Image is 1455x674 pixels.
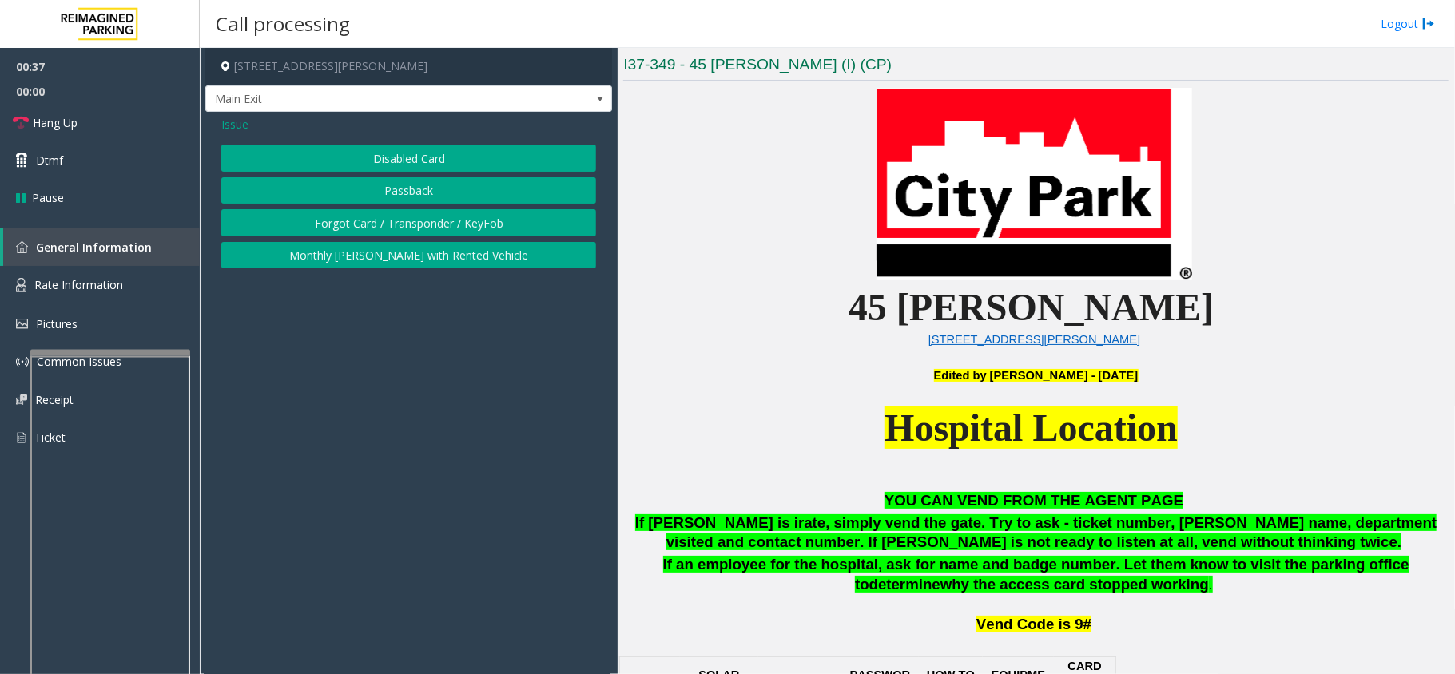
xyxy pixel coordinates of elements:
img: 'icon' [16,355,29,368]
button: Forgot Card / Transponder / KeyFob [221,209,596,236]
a: [STREET_ADDRESS][PERSON_NAME] [928,333,1141,346]
h3: Call processing [208,4,358,43]
button: Monthly [PERSON_NAME] with Rented Vehicle [221,242,596,269]
span: YOU CAN VEND FROM THE AGENT PAGE [885,492,1183,509]
b: Edited by [PERSON_NAME] - [DATE] [934,369,1139,382]
span: Pause [32,189,64,206]
h4: [STREET_ADDRESS][PERSON_NAME] [205,48,612,85]
span: General Information [36,240,152,255]
img: 'icon' [16,278,26,292]
span: why the access card stopped working [940,576,1209,593]
span: If an employee for the hospital, ask for name and badge number. Let them know to visit the parkin... [663,556,1409,593]
img: 'icon' [16,241,28,253]
span: If [PERSON_NAME] is irate, simply vend the gate. Try to ask - ticket number, [PERSON_NAME] name, ... [635,514,1437,551]
a: General Information [3,228,200,266]
img: logout [1422,15,1435,32]
button: Disabled Card [221,145,596,172]
img: 'icon' [16,319,28,329]
span: Main Exit [206,86,531,112]
span: Issue [221,116,248,133]
span: Rate Information [34,277,123,292]
span: Dtmf [36,152,63,168]
a: Logout [1381,15,1435,32]
img: 'icon' [16,394,27,405]
span: . [1209,576,1213,593]
span: determine [869,576,940,593]
span: Hang Up [33,114,78,131]
span: 45 [PERSON_NAME] [849,286,1214,328]
h3: I37-349 - 45 [PERSON_NAME] (I) (CP) [623,54,1449,81]
img: 'icon' [16,430,26,445]
span: Hospital Location [885,406,1178,449]
span: Pictures [36,316,78,331]
button: Passback [221,177,596,204]
span: Vend Code is 9# [976,616,1091,632]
